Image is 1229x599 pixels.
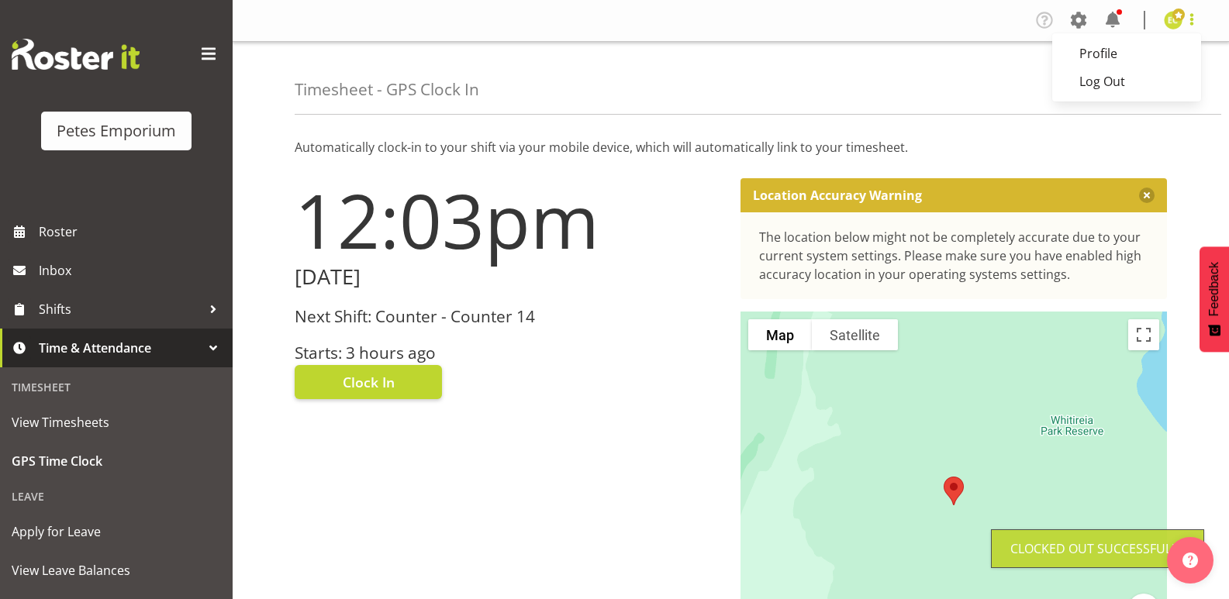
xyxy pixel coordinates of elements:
button: Toggle fullscreen view [1128,319,1159,350]
a: View Leave Balances [4,551,229,590]
span: GPS Time Clock [12,449,221,473]
span: View Timesheets [12,411,221,434]
a: Apply for Leave [4,512,229,551]
p: Automatically clock-in to your shift via your mobile device, which will automatically link to you... [295,138,1167,157]
span: Feedback [1207,262,1221,316]
a: Log Out [1052,67,1201,95]
button: Show satellite imagery [812,319,898,350]
a: GPS Time Clock [4,442,229,480]
a: View Timesheets [4,403,229,442]
span: Shifts [39,298,202,321]
h3: Starts: 3 hours ago [295,344,722,362]
span: Time & Attendance [39,336,202,360]
p: Location Accuracy Warning [753,188,922,203]
h1: 12:03pm [295,178,722,262]
div: The location below might not be completely accurate due to your current system settings. Please m... [759,228,1149,284]
button: Show street map [748,319,812,350]
button: Close message [1139,188,1155,203]
span: View Leave Balances [12,559,221,582]
img: help-xxl-2.png [1182,553,1198,568]
button: Clock In [295,365,442,399]
img: emma-croft7499.jpg [1164,11,1182,29]
span: Inbox [39,259,225,282]
h2: [DATE] [295,265,722,289]
div: Leave [4,480,229,512]
h3: Next Shift: Counter - Counter 14 [295,308,722,325]
span: Clock In [343,372,395,392]
h4: Timesheet - GPS Clock In [295,81,479,98]
div: Petes Emporium [57,119,176,143]
a: Profile [1052,40,1201,67]
div: Clocked out Successfully [1010,539,1185,558]
button: Feedback - Show survey [1200,246,1229,352]
span: Roster [39,220,225,243]
div: Timesheet [4,371,229,403]
span: Apply for Leave [12,520,221,543]
img: Rosterit website logo [12,39,140,70]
